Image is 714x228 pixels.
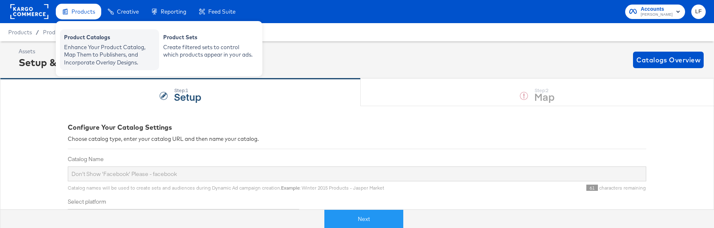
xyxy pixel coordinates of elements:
div: Step: 1 [174,88,201,93]
span: 61 [586,185,598,191]
label: Select platform [68,198,646,206]
a: Product Catalogs [43,29,89,36]
span: Reporting [161,8,186,15]
div: Assets [19,47,122,55]
span: [PERSON_NAME] [641,12,673,18]
span: / [32,29,43,36]
div: Setup & Map Catalog [19,55,122,69]
div: Choose catalog type, enter your catalog URL and then name your catalog. [68,135,646,143]
span: Creative [117,8,139,15]
div: Configure Your Catalog Settings [68,123,646,132]
label: Catalog Name [68,155,646,163]
span: Accounts [641,5,673,14]
button: Catalogs Overview [633,52,704,68]
span: Catalogs Overview [636,54,700,66]
strong: Setup [174,90,201,103]
span: Catalog names will be used to create sets and audiences during Dynamic Ad campaign creation. : Wi... [68,185,384,191]
button: LF [691,5,706,19]
span: Products [71,8,95,15]
span: Feed Suite [208,8,236,15]
div: characters remaining [384,185,646,191]
span: LF [695,7,702,17]
button: Accounts[PERSON_NAME] [625,5,685,19]
span: Products [8,29,32,36]
input: Name your catalog e.g. My Dynamic Product Catalog [68,166,646,182]
strong: Example [281,185,300,191]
